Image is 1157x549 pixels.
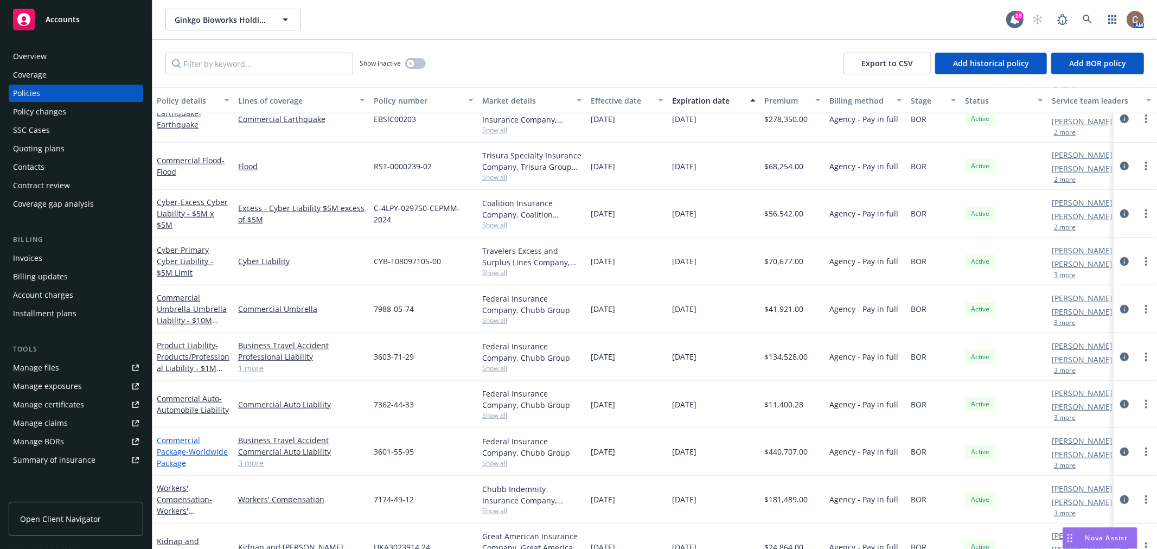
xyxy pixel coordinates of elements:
[9,48,143,65] a: Overview
[374,494,414,505] span: 7174-49-12
[13,103,66,120] div: Policy changes
[911,303,926,315] span: BOR
[157,155,225,177] a: Commercial Flood
[157,245,213,278] a: Cyber
[1063,528,1077,548] div: Drag to move
[1052,449,1113,460] a: [PERSON_NAME]
[1052,149,1113,161] a: [PERSON_NAME]
[1118,303,1131,316] a: circleInformation
[157,304,227,337] span: - Umbrella Liability - $10M Limit
[478,87,586,113] button: Market details
[1102,9,1123,30] a: Switch app
[234,87,369,113] button: Lines of coverage
[1052,496,1113,508] a: [PERSON_NAME]
[9,158,143,176] a: Contacts
[911,399,926,410] span: BOR
[672,161,696,172] span: [DATE]
[829,208,898,219] span: Agency - Pay in full
[1054,129,1076,136] button: 2 more
[672,399,696,410] span: [DATE]
[482,197,582,220] div: Coalition Insurance Company, Coalition Insurance Solutions (Carrier)
[1118,445,1131,458] a: circleInformation
[1054,224,1076,231] button: 2 more
[1052,245,1113,256] a: [PERSON_NAME]
[969,304,991,314] span: Active
[965,95,1031,106] div: Status
[238,435,365,446] a: Business Travel Accident
[969,114,991,124] span: Active
[157,435,228,468] a: Commercial Package
[1140,207,1153,220] a: more
[157,95,218,106] div: Policy details
[374,446,414,457] span: 3601-55-95
[13,140,65,157] div: Quoting plans
[238,351,365,362] a: Professional Liability
[238,256,365,267] a: Cyber Liability
[1054,414,1076,421] button: 3 more
[13,250,42,267] div: Invoices
[13,451,95,469] div: Summary of insurance
[764,303,803,315] span: $41,921.00
[911,351,926,362] span: BOR
[1052,340,1113,352] a: [PERSON_NAME]
[9,359,143,376] a: Manage files
[1140,398,1153,411] a: more
[764,399,803,410] span: $11,400.28
[482,245,582,268] div: Travelers Excess and Surplus Lines Company, Travelers Insurance, Corvus Insurance (Travelers)
[157,245,213,278] span: - Primary Cyber Liability - $5M Limit
[1127,11,1144,28] img: photo
[482,125,582,135] span: Show all
[482,173,582,182] span: Show all
[586,87,668,113] button: Effective date
[1052,116,1113,127] a: [PERSON_NAME]
[13,286,73,304] div: Account charges
[672,95,744,106] div: Expiration date
[672,351,696,362] span: [DATE]
[482,316,582,325] span: Show all
[157,340,229,385] a: Product Liability
[1118,350,1131,363] a: circleInformation
[672,113,696,125] span: [DATE]
[672,256,696,267] span: [DATE]
[9,490,143,501] div: Analytics hub
[482,411,582,420] span: Show all
[829,351,898,362] span: Agency - Pay in full
[1085,533,1128,542] span: Nova Assist
[9,177,143,194] a: Contract review
[1118,112,1131,125] a: circleInformation
[1052,9,1073,30] a: Report a Bug
[1063,527,1137,549] button: Nova Assist
[13,85,40,102] div: Policies
[591,303,615,315] span: [DATE]
[9,305,143,322] a: Installment plans
[238,399,365,410] a: Commercial Auto Liability
[9,396,143,413] a: Manage certificates
[157,494,212,527] span: - Workers' Compensation
[953,58,1029,68] span: Add historical policy
[157,197,228,230] a: Cyber
[969,399,991,409] span: Active
[1140,445,1153,458] a: more
[1118,493,1131,506] a: circleInformation
[13,66,47,84] div: Coverage
[175,14,269,25] span: Ginkgo Bioworks Holdings, Inc.
[1118,207,1131,220] a: circleInformation
[157,197,228,230] span: - Excess Cyber Liability - $5M x $5M
[9,414,143,432] a: Manage claims
[9,250,143,267] a: Invoices
[911,95,944,106] div: Stage
[1014,11,1024,21] div: 18
[13,268,68,285] div: Billing updates
[969,209,991,219] span: Active
[165,9,301,30] button: Ginkgo Bioworks Holdings, Inc.
[9,140,143,157] a: Quoting plans
[911,494,926,505] span: BOR
[374,256,441,267] span: CYB-108097105-00
[1052,354,1113,365] a: [PERSON_NAME]
[1052,530,1113,541] a: [PERSON_NAME]
[9,433,143,450] a: Manage BORs
[20,513,101,525] span: Open Client Navigator
[829,95,890,106] div: Billing method
[829,399,898,410] span: Agency - Pay in full
[9,4,143,35] a: Accounts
